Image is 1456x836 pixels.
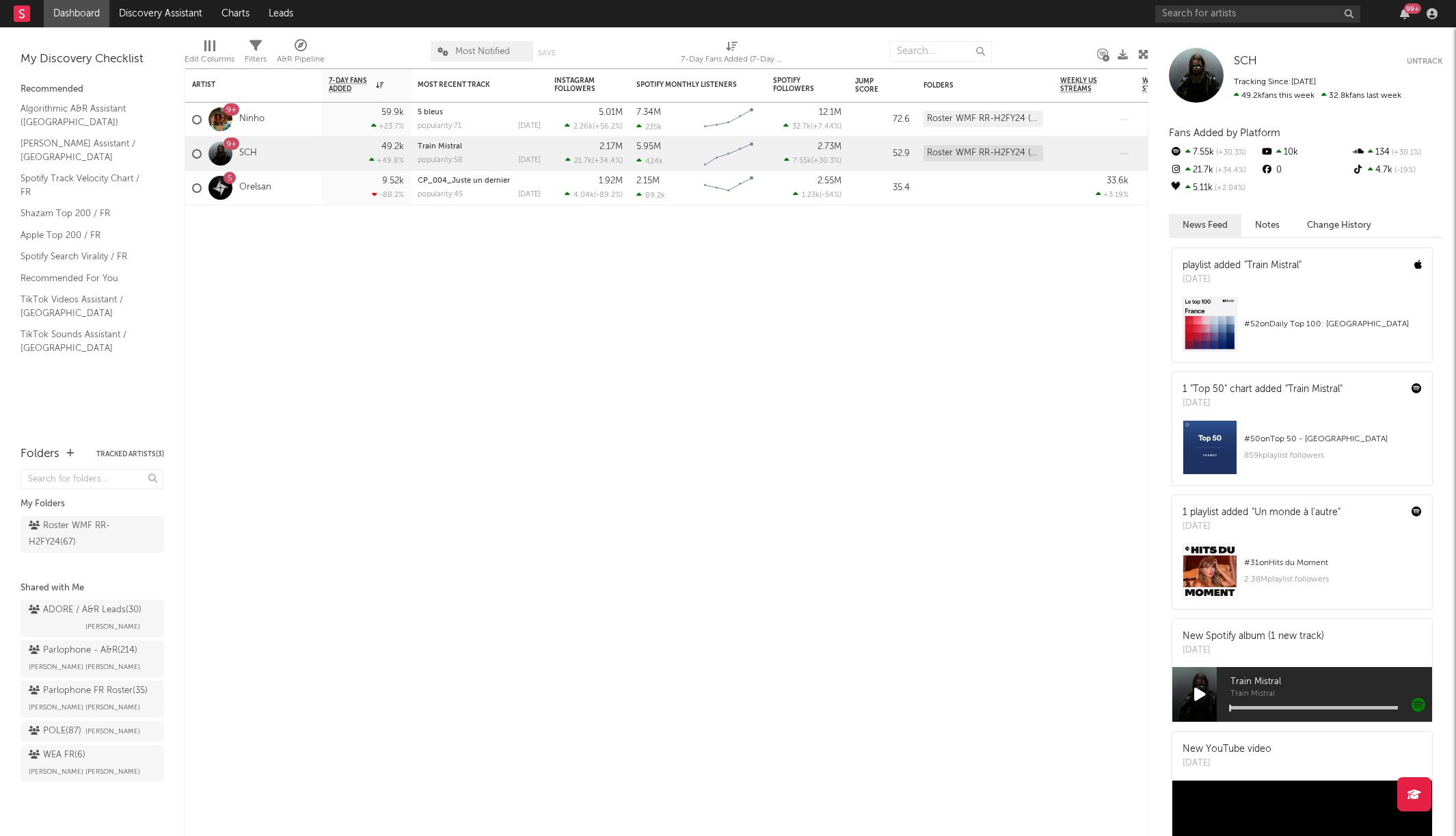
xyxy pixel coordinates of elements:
span: +34.4 % [1213,167,1246,174]
div: Edit Columns [185,34,234,74]
div: POLE ( 87 ) [29,723,81,740]
div: 35.4 [855,180,910,196]
span: 21.7k [574,157,592,165]
div: 12.1M [819,108,841,117]
span: +34.4 % [594,157,621,165]
div: ( ) [793,190,841,199]
a: [PERSON_NAME] Assistant / [GEOGRAPHIC_DATA] [21,136,150,164]
a: TikTok Videos Assistant / [GEOGRAPHIC_DATA] [21,292,150,320]
span: 4.04k [574,192,594,199]
span: +7.44 % [813,123,839,131]
a: Shazam Top 200 / FR [21,206,150,221]
div: Filters [245,34,267,74]
span: [PERSON_NAME] [PERSON_NAME] [29,763,140,780]
div: ( ) [783,122,841,131]
div: 0 [1260,161,1351,179]
span: Most Notified [455,47,510,56]
span: Weekly UK Streams [1142,77,1194,93]
a: Parlophone FR Roster(35)[PERSON_NAME] [PERSON_NAME] [21,681,164,718]
div: 2.15M [636,177,660,185]
div: # 31 on Hits du Moment [1244,555,1422,571]
div: 2.38M playlist followers [1244,571,1422,588]
a: Train Mistral [418,143,462,151]
div: [DATE] [1183,397,1343,410]
a: "Train Mistral" [1285,384,1343,394]
span: +2.04 % [1213,185,1245,192]
div: 52.9 [855,146,910,162]
div: 10k [1260,144,1351,161]
a: Orelsan [239,182,271,194]
span: 49.2k fans this week [1234,92,1315,100]
a: Parlophone - A&R(214)[PERSON_NAME] [PERSON_NAME] [21,640,164,677]
a: SCH [239,148,257,159]
button: Notes [1241,214,1293,237]
div: 49.2k [381,142,404,151]
a: Recommended For You [21,271,150,286]
div: ADORE / A&R Leads ( 30 ) [29,602,141,618]
input: Search for artists [1155,5,1360,23]
div: 5.01M [599,108,623,117]
a: "Un monde à l'autre" [1252,508,1340,517]
a: ADORE / A&R Leads(30)[PERSON_NAME] [21,600,164,637]
div: 4.7k [1351,161,1442,179]
span: -19 % [1392,167,1416,174]
a: 5 bleus [418,109,443,116]
div: 7.34M [636,108,661,117]
button: Untrack [1407,55,1442,68]
button: 99+ [1400,8,1410,19]
span: 7.55k [793,157,811,165]
input: Search for folders... [21,469,164,489]
span: 1.23k [802,192,820,199]
div: 33.6k [1107,177,1129,185]
div: Filters [245,51,267,68]
div: +49.8 % [369,156,404,165]
button: Tracked Artists(3) [96,451,164,458]
div: Spotify Monthly Listeners [636,81,739,89]
div: [DATE] [518,157,541,164]
div: 1 "Top 50" chart added [1183,382,1343,397]
div: 235k [636,122,662,131]
div: 5.95M [636,142,661,151]
div: 59.9k [381,108,404,117]
div: popularity: 45 [418,191,463,198]
div: 2.73M [818,142,841,151]
div: 2.17M [599,142,623,151]
div: popularity: 58 [418,157,463,164]
span: [PERSON_NAME] [PERSON_NAME] [29,699,140,716]
div: Folders [924,81,1026,90]
div: [DATE] [1183,757,1271,770]
div: playlist added [1183,259,1302,273]
a: Algorithmic A&R Assistant ([GEOGRAPHIC_DATA]) [21,101,150,129]
div: 424k [636,157,663,166]
span: Weekly US Streams [1060,77,1108,93]
button: Save [538,49,556,57]
a: Spotify Track Velocity Chart / FR [21,171,150,199]
a: #31onHits du Moment2.38Mplaylist followers [1172,544,1432,609]
a: "Train Mistral" [1244,261,1302,270]
span: SCH [1234,55,1257,67]
span: 32.7k [792,123,811,131]
div: [DATE] [1183,273,1302,287]
div: Folders [21,446,59,462]
div: ( ) [565,122,623,131]
div: 1 playlist added [1183,506,1340,520]
a: WEA FR(6)[PERSON_NAME] [PERSON_NAME] [21,745,164,782]
div: 2.55M [818,177,841,185]
div: [DATE] [518,191,541,198]
span: -54 % [822,192,839,199]
div: Roster WMF RR-H2FY24 (67) [924,111,1043,127]
span: +30.3 % [1214,149,1246,157]
div: # 52 on Daily Top 100: [GEOGRAPHIC_DATA] [1244,316,1422,332]
a: Roster WMF RR-H2FY24(67) [21,516,164,553]
a: #50onTop 50 - [GEOGRAPHIC_DATA]859kplaylist followers [1172,420,1432,485]
div: -88.2 % [372,190,404,199]
a: Spotify Search Virality / FR [21,249,150,264]
div: 134 [1351,144,1442,161]
svg: Chart title [698,103,759,137]
a: Apple Top 200 / FR [21,228,150,243]
a: SCH [1234,55,1257,68]
div: Artist [192,81,295,89]
div: ( ) [565,190,623,199]
div: 99 + [1404,3,1421,14]
div: Roster WMF RR-H2FY24 ( 67 ) [29,518,125,551]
